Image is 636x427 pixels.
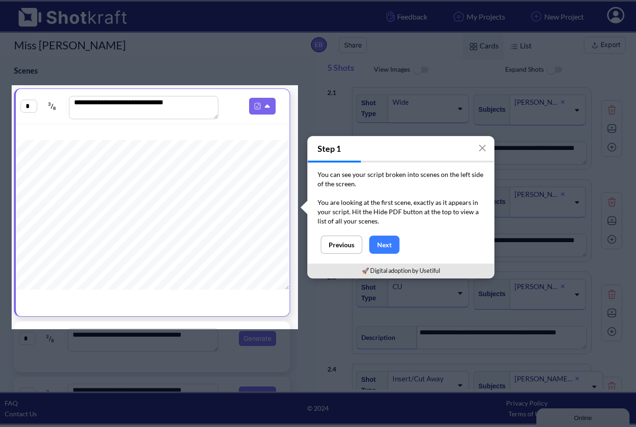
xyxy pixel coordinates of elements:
span: 3 [48,101,51,107]
h4: Step 1 [308,136,494,161]
img: Pdf Icon [251,100,264,112]
span: / [38,99,67,114]
div: Online [7,8,86,15]
button: Previous [321,236,362,254]
p: You are looking at the first scene, exactly as it appears in your script. Hit the Hide PDF button... [318,198,484,226]
span: 8 [53,105,56,111]
a: 🚀 Digital adoption by Usetiful [362,267,440,274]
p: You can see your script broken into scenes on the left side of the screen. [318,170,484,198]
button: Next [369,236,399,254]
